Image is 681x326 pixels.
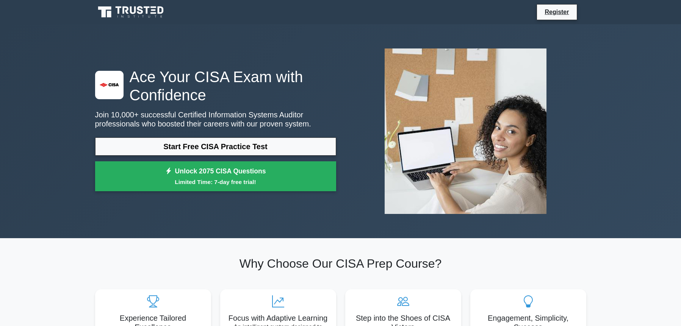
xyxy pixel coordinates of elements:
[105,178,327,186] small: Limited Time: 7-day free trial!
[95,110,336,128] p: Join 10,000+ successful Certified Information Systems Auditor professionals who boosted their car...
[95,137,336,156] a: Start Free CISA Practice Test
[226,314,330,323] h5: Focus with Adaptive Learning
[95,68,336,104] h1: Ace Your CISA Exam with Confidence
[540,7,573,17] a: Register
[95,161,336,192] a: Unlock 2075 CISA QuestionsLimited Time: 7-day free trial!
[95,256,586,271] h2: Why Choose Our CISA Prep Course?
